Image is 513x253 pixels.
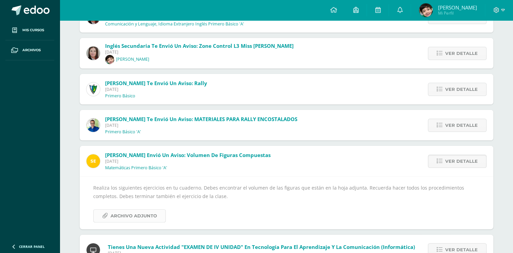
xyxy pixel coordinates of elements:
img: 03c2987289e60ca238394da5f82a525a.png [86,154,100,168]
span: [DATE] [105,158,271,164]
span: Ver detalle [445,83,478,96]
span: Cerrar panel [19,244,45,249]
div: Realiza los siguientes ejercicios en tu cuaderno. Debes encontrar el volumen de las figuras que e... [93,183,480,222]
span: Archivo Adjunto [111,210,157,222]
img: 692ded2a22070436d299c26f70cfa591.png [86,118,100,132]
span: [DATE] [105,49,294,55]
img: 8af0450cf43d44e38c4a1497329761f3.png [86,46,100,60]
p: Comunicación y Lenguaje, Idioma Extranjero Inglés Primero Básico 'A' [105,21,244,27]
span: Ver detalle [445,155,478,168]
span: Tienes una nueva actividad "EXAMEN DE IV UNIDAD" En Tecnología para el Aprendizaje y la Comunicac... [108,244,415,250]
span: [PERSON_NAME] te envió un aviso: Rally [105,80,207,86]
span: [PERSON_NAME] envió un aviso: Volumen de figuras compuestas [105,152,271,158]
p: Primero Básico [105,93,135,99]
span: Archivos [22,47,41,53]
span: Ver detalle [445,119,478,132]
span: Mi Perfil [438,10,477,16]
p: Primero Básico 'A' [105,129,141,135]
span: [DATE] [105,122,297,128]
a: Archivos [5,40,54,60]
img: 463a04775d11692f751dd68630ee6adc.png [105,55,114,64]
span: [DATE] [105,86,207,92]
p: Matemáticas Primero Básico 'A' [105,165,167,171]
img: 9f174a157161b4ddbe12118a61fed988.png [86,82,100,96]
span: Ver detalle [445,47,478,60]
span: [PERSON_NAME] te envió un aviso: MATERIALES PARA RALLY ENCOSTALADOS [105,116,297,122]
a: Archivo Adjunto [93,209,166,222]
img: 82336863d7536c2c92357bf518fcffdf.png [419,3,433,17]
span: Mis cursos [22,27,44,33]
span: Inglés Secundaria te envió un aviso: Zone Control L3 Miss [PERSON_NAME] [105,42,294,49]
span: [PERSON_NAME] [438,4,477,11]
p: [PERSON_NAME] [116,57,149,62]
a: Mis cursos [5,20,54,40]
